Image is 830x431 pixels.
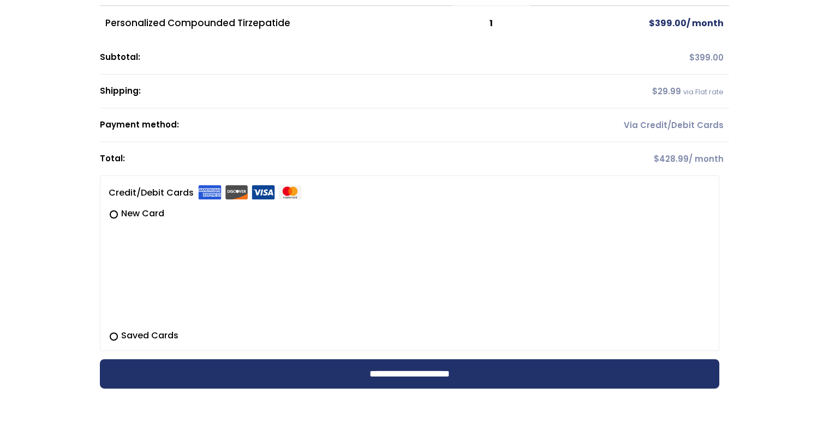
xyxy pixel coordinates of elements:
td: 1 [452,6,530,41]
span: $ [689,52,695,63]
iframe: Secure payment input frame [106,218,708,323]
th: Shipping: [100,75,530,108]
span: 399.00 [649,17,686,29]
th: Total: [100,142,530,175]
img: mastercard.svg [278,185,302,199]
span: $ [652,86,658,97]
td: / month [530,6,729,41]
td: Personalized Compounded Tirzepatide [100,6,452,41]
th: Subtotal: [100,41,530,75]
span: $ [649,17,655,29]
img: amex.svg [198,185,222,199]
label: Credit/Debit Cards [109,184,302,202]
span: 399.00 [689,52,724,63]
label: New Card [109,207,710,220]
span: 428.99 [654,153,689,165]
label: Saved Cards [109,329,710,342]
span: 29.99 [652,86,681,97]
td: / month [530,142,729,175]
img: visa.svg [252,185,275,199]
img: discover.svg [225,185,248,199]
small: via Flat rate [683,87,724,96]
span: $ [654,153,659,165]
td: Via Credit/Debit Cards [530,108,729,142]
th: Payment method: [100,108,530,142]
